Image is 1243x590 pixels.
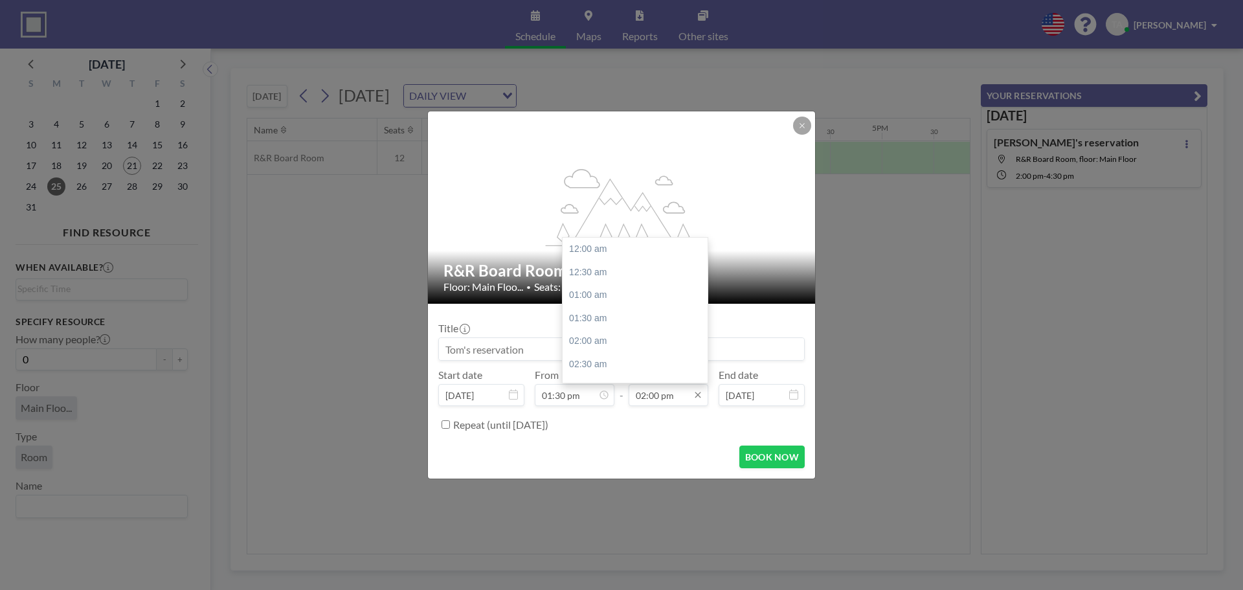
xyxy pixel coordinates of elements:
span: - [620,373,623,402]
span: Seats: 12 [534,280,574,293]
div: 12:00 am [563,238,714,261]
span: Floor: Main Floo... [443,280,523,293]
h2: R&R Board Room [443,261,801,280]
div: 12:30 am [563,261,714,284]
label: End date [719,369,758,381]
label: Repeat (until [DATE]) [453,418,548,431]
button: BOOK NOW [739,446,805,468]
div: 01:30 am [563,307,714,330]
label: Start date [438,369,482,381]
div: 02:00 am [563,330,714,353]
input: Tom's reservation [439,338,804,360]
div: 02:30 am [563,353,714,376]
div: 01:00 am [563,284,714,307]
div: 03:00 am [563,376,714,400]
label: From [535,369,559,381]
span: • [526,282,531,292]
label: Title [438,322,469,335]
